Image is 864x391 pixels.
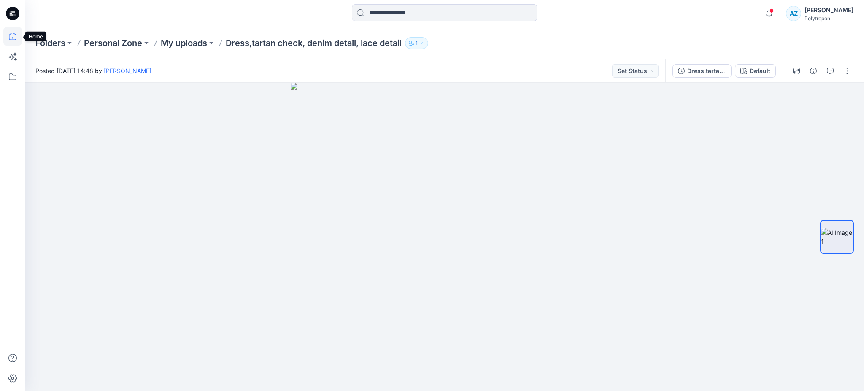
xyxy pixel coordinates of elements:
span: Posted [DATE] 14:48 by [35,66,151,75]
a: Personal Zone [84,37,142,49]
div: Default [750,66,770,76]
a: My uploads [161,37,207,49]
a: [PERSON_NAME] [104,67,151,74]
div: AZ [786,6,801,21]
a: Folders [35,37,65,49]
div: [PERSON_NAME] [805,5,853,15]
div: Dress,tartan check, denim detail, lace detail [687,66,726,76]
div: Polytropon [805,15,853,22]
p: 1 [416,38,418,48]
button: Dress,tartan check, denim detail, lace detail [672,64,732,78]
img: AI Image 1 [821,228,853,246]
p: Dress,tartan check, denim detail, lace detail [226,37,402,49]
button: Default [735,64,776,78]
button: 1 [405,37,428,49]
button: Details [807,64,820,78]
